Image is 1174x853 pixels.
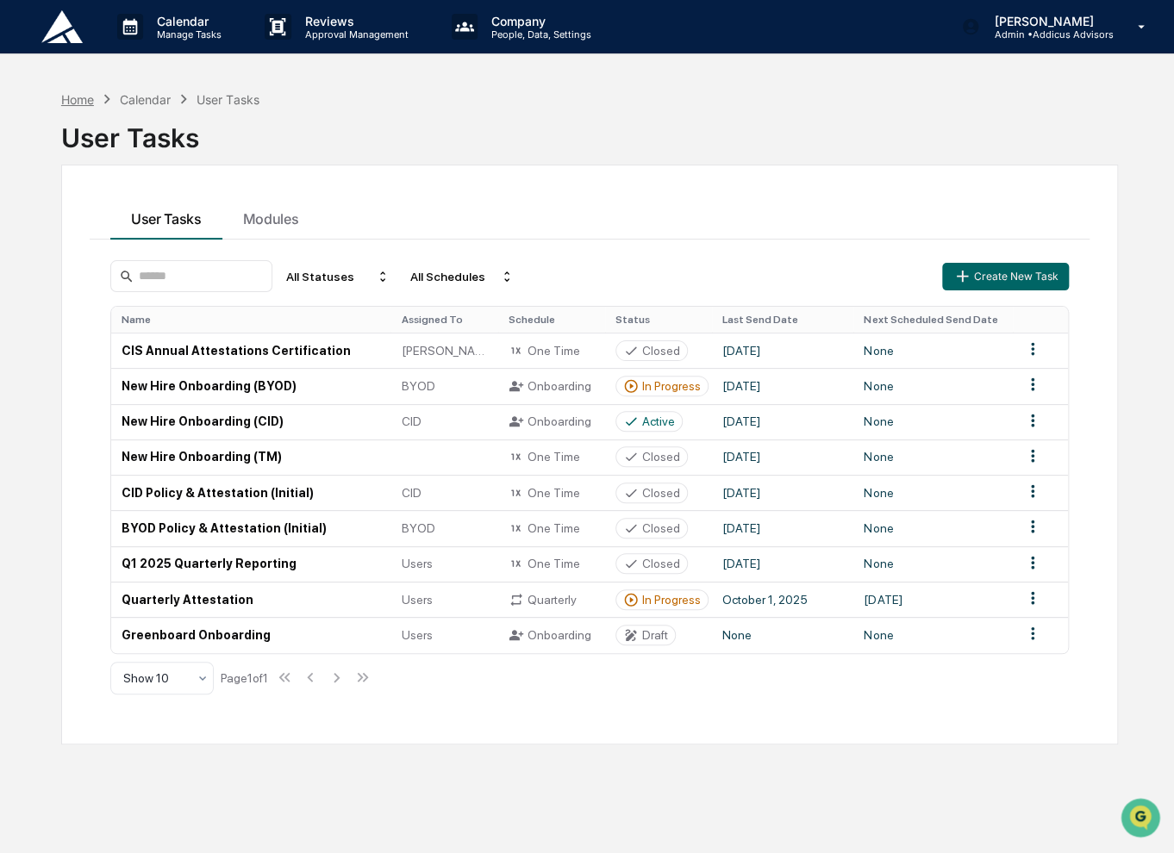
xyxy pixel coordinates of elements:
p: Company [478,14,600,28]
div: Onboarding [509,414,595,429]
p: How can we help? [17,35,314,63]
td: None [853,404,1012,439]
td: [DATE] [712,510,853,545]
div: 🗄️ [125,353,139,367]
button: User Tasks [110,193,222,240]
td: None [712,617,853,652]
span: [DATE] [153,280,188,294]
span: • [143,233,149,247]
td: October 1, 2025 [712,582,853,617]
span: Users [401,628,432,642]
div: In Progress [642,593,701,607]
span: BYOD [401,379,434,393]
img: Jack Rasmussen [17,217,45,245]
div: Home [61,92,94,107]
div: 🔎 [17,386,31,400]
td: Quarterly Attestation [111,582,391,617]
span: Attestations [142,352,214,369]
div: Closed [642,450,680,464]
td: [DATE] [712,439,853,475]
span: BYOD [401,521,434,535]
td: [DATE] [712,546,853,582]
div: Start new chat [78,131,283,148]
p: Admin • Addicus Advisors [980,28,1113,40]
span: Pylon [172,426,209,439]
span: Preclearance [34,352,111,369]
button: See all [267,187,314,208]
p: Manage Tasks [143,28,230,40]
td: [DATE] [712,368,853,403]
div: Closed [642,344,680,358]
td: None [853,510,1012,545]
td: None [853,475,1012,510]
img: 1746055101610-c473b297-6a78-478c-a979-82029cc54cd1 [17,131,48,162]
th: Next Scheduled Send Date [853,307,1012,333]
a: 🗄️Attestations [118,345,221,376]
div: Draft [642,628,668,642]
button: Modules [222,193,320,240]
button: Create New Task [942,263,1068,290]
p: Approval Management [291,28,417,40]
div: Quarterly [509,592,595,607]
a: Powered byPylon [122,426,209,439]
th: Schedule [498,307,605,333]
div: Onboarding [509,378,595,394]
img: Jack Rasmussen [17,264,45,291]
td: CIS Annual Attestations Certification [111,333,391,368]
th: Status [605,307,712,333]
button: Start new chat [293,136,314,157]
td: [DATE] [712,404,853,439]
div: One Time [509,520,595,536]
td: None [853,333,1012,368]
img: 8933085812038_c878075ebb4cc5468115_72.jpg [36,131,67,162]
th: Last Send Date [712,307,853,333]
div: One Time [509,343,595,358]
td: [DATE] [712,475,853,510]
div: We're available if you need us! [78,148,237,162]
td: None [853,546,1012,582]
div: Closed [642,557,680,570]
td: BYOD Policy & Attestation (Initial) [111,510,391,545]
div: Closed [642,486,680,500]
td: None [853,368,1012,403]
iframe: Open customer support [1119,796,1165,843]
div: 🖐️ [17,353,31,367]
img: 1746055101610-c473b297-6a78-478c-a979-82029cc54cd1 [34,281,48,295]
td: [DATE] [853,582,1012,617]
p: Calendar [143,14,230,28]
div: Closed [642,521,680,535]
span: [DATE] [153,233,188,247]
td: CID Policy & Attestation (Initial) [111,475,391,510]
div: User Tasks [61,109,1118,153]
div: Onboarding [509,627,595,643]
span: • [143,280,149,294]
span: Data Lookup [34,384,109,402]
img: 1746055101610-c473b297-6a78-478c-a979-82029cc54cd1 [34,234,48,248]
td: None [853,439,1012,475]
p: [PERSON_NAME] [980,14,1113,28]
span: [PERSON_NAME] [53,280,140,294]
td: Q1 2025 Quarterly Reporting [111,546,391,582]
div: Calendar [120,92,171,107]
td: Greenboard Onboarding [111,617,391,652]
span: Users [401,593,432,607]
a: 🖐️Preclearance [10,345,118,376]
div: One Time [509,485,595,501]
th: Name [111,307,391,333]
td: [DATE] [712,333,853,368]
span: CID [401,486,421,500]
a: 🔎Data Lookup [10,377,116,408]
th: Assigned To [390,307,497,333]
td: New Hire Onboarding (TM) [111,439,391,475]
p: People, Data, Settings [478,28,600,40]
div: One Time [509,556,595,571]
span: [PERSON_NAME] [401,344,487,358]
img: logo [41,10,83,43]
td: New Hire Onboarding (BYOD) [111,368,391,403]
div: Past conversations [17,190,116,204]
div: One Time [509,449,595,464]
span: Users [401,557,432,570]
span: [PERSON_NAME] [53,233,140,247]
